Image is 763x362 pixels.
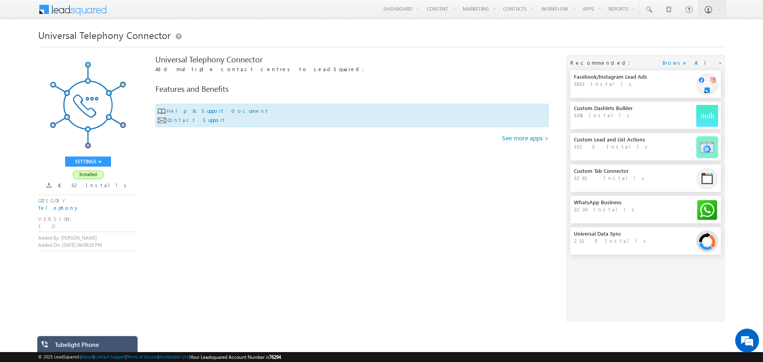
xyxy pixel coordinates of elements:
img: connector Image [696,74,718,95]
div: 3345 Installs [574,112,656,119]
a: About [81,354,93,359]
div: VERSION: [38,215,138,223]
div: Recommended: [570,59,644,70]
img: connector Image [696,199,718,221]
span: © 2025 LeadSquared | | | | | [38,353,281,361]
div: Custom Dashlets Builder [574,105,656,112]
a: Contact Support [167,116,226,123]
div: 2519 Installs [574,237,656,244]
div: Facebook/Instagram Lead Ads [574,73,656,80]
label: Added On: [DATE] 04:09:20 PM [38,242,138,249]
a: Acceptable Use [159,354,189,359]
a: Help & Support document [167,107,269,114]
div: 3261 Installs [574,174,656,182]
label: Added By: [PERSON_NAME] [38,234,138,242]
a: Contact Support [94,354,126,359]
img: connector-image [38,55,138,155]
button: SETTINGS [65,157,111,166]
span: 76294 [269,354,281,360]
span: Universal Telephony Connector [38,29,170,41]
a: Telephony [38,204,79,211]
span: Your Leadsquared Account Number is [190,354,281,360]
div: 3236 Installs [574,206,656,213]
div: Custom Lead and List Actions [574,136,656,143]
p: Add multiple contact centres to LeadSquared. [155,65,549,73]
div: Tubelight Phone [55,341,132,352]
span: 4132 Installs [58,182,130,188]
div: 3633 Installs [574,80,656,87]
div: 3310 Installs [574,143,656,150]
a: Terms of Service [127,354,158,359]
div: Universal Data Sync [574,230,656,237]
a: Browse All > [662,59,721,66]
div: Features and Benefits [155,85,549,92]
img: connector Image [696,168,718,190]
span: Installed [73,170,104,179]
div: WhatsApp Business [574,199,656,206]
div: CATEGORY [38,197,138,204]
a: See more apps > [502,134,549,141]
img: connector Image [696,230,718,252]
div: 1.0 [38,223,138,230]
img: connector Image [696,105,718,127]
div: Custom Tab Connector [574,167,656,174]
div: Universal Telephony Connector [155,55,549,62]
img: connector Image [696,136,718,158]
